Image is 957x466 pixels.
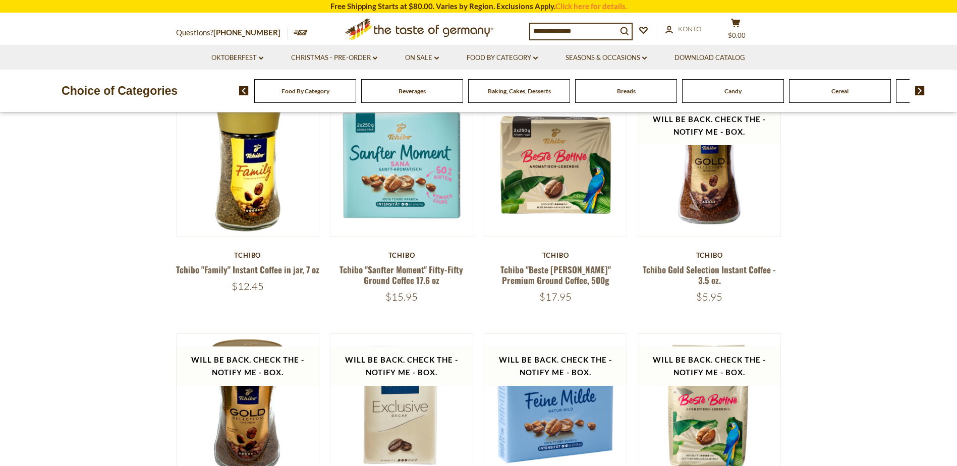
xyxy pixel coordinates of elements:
a: Food By Category [282,87,329,95]
a: Tchibo "Sanfter Moment" Fifty-Fifty Ground Coffee 17.6 oz [340,263,463,286]
span: $0.00 [728,31,746,39]
div: Tchibo [330,251,474,259]
span: $12.45 [232,280,264,293]
span: Konto [678,25,701,33]
img: previous arrow [239,86,249,95]
a: Download Catalog [674,52,745,64]
span: $5.95 [696,290,722,303]
a: Oktoberfest [211,52,263,64]
img: Tchibo [638,93,781,236]
a: Baking, Cakes, Desserts [488,87,551,95]
button: $0.00 [721,18,751,43]
a: Seasons & Occasions [566,52,647,64]
a: Cereal [831,87,849,95]
span: $15.95 [385,290,418,303]
a: Click here for details. [555,2,627,11]
a: Konto [665,24,701,35]
div: Tchibo [638,251,781,259]
div: Tchibo [484,251,628,259]
img: next arrow [915,86,925,95]
p: Questions? [176,26,288,39]
img: Tchibo [330,93,473,236]
a: On Sale [405,52,439,64]
a: Tchibo "Family" Instant Coffee in jar, 7 oz [176,263,319,276]
a: [PHONE_NUMBER] [213,28,280,37]
a: Tchibo "Beste [PERSON_NAME]" Premium Ground Coffee, 500g [500,263,611,286]
img: Tchibo [484,93,627,236]
a: Food By Category [467,52,538,64]
span: $17.95 [539,290,572,303]
a: Tchibo Gold Selection Instant Coffee - 3.5 oz. [643,263,776,286]
div: Tchibo [176,251,320,259]
a: Candy [724,87,742,95]
a: Beverages [399,87,426,95]
a: Breads [617,87,636,95]
a: Christmas - PRE-ORDER [291,52,377,64]
img: Tchibo [177,93,319,236]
